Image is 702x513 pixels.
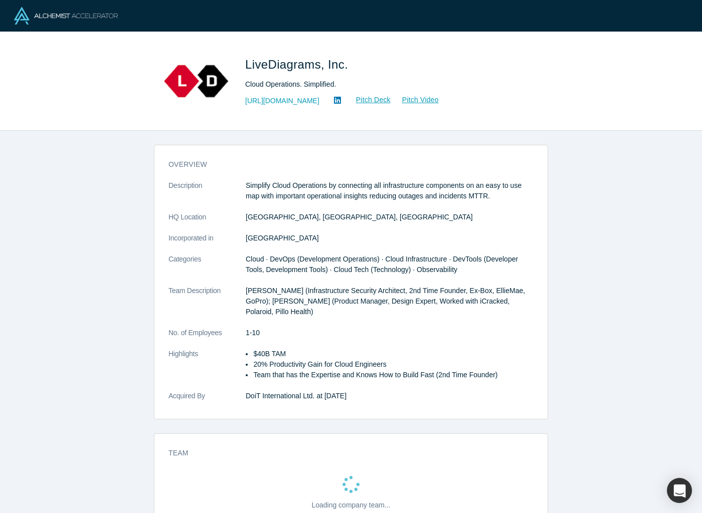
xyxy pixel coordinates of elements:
div: Cloud Operations. Simplified. [245,79,526,90]
dt: No. of Employees [168,328,246,349]
dt: Team Description [168,286,246,328]
dd: 1-10 [246,328,534,338]
dt: Categories [168,254,246,286]
dd: [GEOGRAPHIC_DATA], [GEOGRAPHIC_DATA], [GEOGRAPHIC_DATA] [246,212,534,222]
li: $40B TAM [253,349,534,359]
dt: Acquired By [168,391,246,412]
img: Alchemist Logo [14,7,118,25]
a: Pitch Video [391,94,439,106]
li: 20% Productivity Gain for Cloud Engineers [253,359,534,370]
img: LiveDiagrams, Inc.'s Logo [161,46,231,116]
dt: HQ Location [168,212,246,233]
p: [PERSON_NAME] (Infrastructure Security Architect, 2nd Time Founder, Ex-Box, EllieMae, GoPro); [PE... [246,286,534,317]
p: Simplify Cloud Operations by connecting all infrastructure components on an easy to use map with ... [246,180,534,201]
span: LiveDiagrams, Inc. [245,58,352,71]
dd: DoiT International Ltd. at [DATE] [246,391,534,401]
li: Team that has the Expertise and Knows How to Build Fast (2nd Time Founder) [253,370,534,380]
dt: Incorporated in [168,233,246,254]
span: Cloud · DevOps (Development Operations) · Cloud Infrastructure · DevTools (Developer Tools, Devel... [246,255,518,274]
a: Pitch Deck [345,94,391,106]
dt: Highlights [168,349,246,391]
h3: overview [168,159,519,170]
h3: Team [168,448,519,458]
dt: Description [168,180,246,212]
p: Loading company team... [311,500,390,510]
a: [URL][DOMAIN_NAME] [245,96,319,106]
dd: [GEOGRAPHIC_DATA] [246,233,534,243]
